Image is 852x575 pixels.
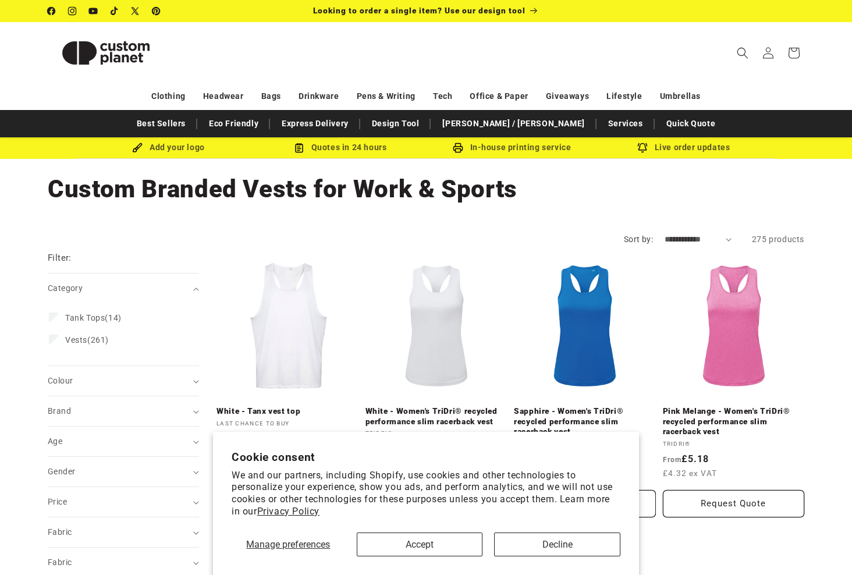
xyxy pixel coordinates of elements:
[151,86,186,107] a: Clothing
[44,22,169,83] a: Custom Planet
[453,143,463,153] img: In-house printing
[546,86,589,107] a: Giveaways
[246,539,330,550] span: Manage preferences
[65,313,122,323] span: (14)
[257,506,319,517] a: Privacy Policy
[661,113,722,134] a: Quick Quote
[83,140,254,155] div: Add your logo
[48,487,199,517] summary: Price
[48,427,199,456] summary: Age (0 selected)
[203,113,264,134] a: Eco Friendly
[494,533,620,556] button: Decline
[48,497,67,506] span: Price
[436,113,590,134] a: [PERSON_NAME] / [PERSON_NAME]
[470,86,528,107] a: Office & Paper
[514,406,656,437] a: Sapphire - Women's TriDri® recycled performance slim racerback vest
[660,86,701,107] a: Umbrellas
[65,335,109,345] span: (261)
[232,533,345,556] button: Manage preferences
[48,467,75,476] span: Gender
[663,490,805,517] button: Request Quote
[48,376,73,385] span: Colour
[624,235,653,244] label: Sort by:
[48,27,164,79] img: Custom Planet
[606,86,642,107] a: Lifestyle
[48,366,199,396] summary: Colour (0 selected)
[48,406,71,416] span: Brand
[602,113,649,134] a: Services
[357,86,416,107] a: Pens & Writing
[313,6,526,15] span: Looking to order a single item? Use our design tool
[48,457,199,487] summary: Gender (0 selected)
[232,450,620,464] h2: Cookie consent
[366,113,425,134] a: Design Tool
[131,113,191,134] a: Best Sellers
[752,235,804,244] span: 275 products
[276,113,354,134] a: Express Delivery
[65,335,87,345] span: Vests
[294,143,304,153] img: Order Updates Icon
[65,313,105,322] span: Tank Tops
[254,140,426,155] div: Quotes in 24 hours
[365,406,507,427] a: White - Women's TriDri® recycled performance slim racerback vest
[48,517,199,547] summary: Fabric (0 selected)
[730,40,755,66] summary: Search
[598,140,769,155] div: Live order updates
[48,396,199,426] summary: Brand (0 selected)
[299,86,339,107] a: Drinkware
[433,86,452,107] a: Tech
[216,406,358,417] a: White - Tanx vest top
[48,558,72,567] span: Fabric
[357,533,483,556] button: Accept
[426,140,598,155] div: In-house printing service
[48,527,72,537] span: Fabric
[132,143,143,153] img: Brush Icon
[48,173,804,205] h1: Custom Branded Vests for Work & Sports
[48,283,83,293] span: Category
[637,143,648,153] img: Order updates
[48,274,199,303] summary: Category (0 selected)
[203,86,244,107] a: Headwear
[261,86,281,107] a: Bags
[232,470,620,518] p: We and our partners, including Shopify, use cookies and other technologies to personalize your ex...
[48,436,62,446] span: Age
[663,406,805,437] a: Pink Melange - Women's TriDri® recycled performance slim racerback vest
[48,251,72,265] h2: Filter:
